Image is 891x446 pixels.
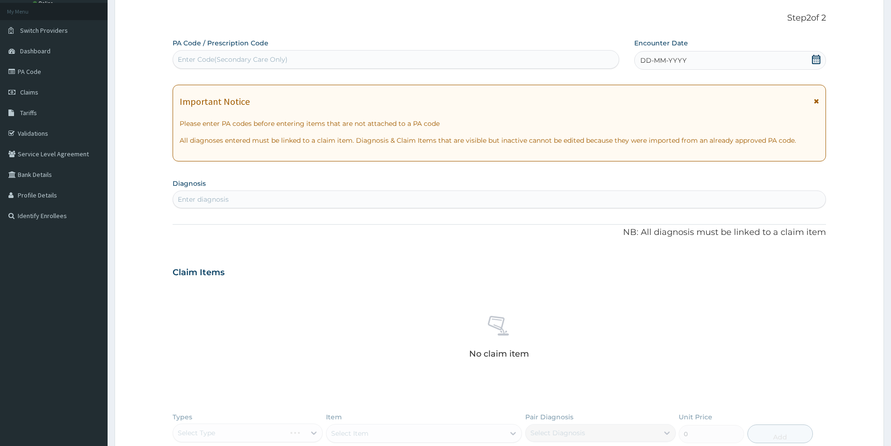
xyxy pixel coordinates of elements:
[20,26,68,35] span: Switch Providers
[173,227,826,239] p: NB: All diagnosis must be linked to a claim item
[180,136,819,145] p: All diagnoses entered must be linked to a claim item. Diagnosis & Claim Items that are visible bu...
[20,88,38,96] span: Claims
[173,38,268,48] label: PA Code / Prescription Code
[180,96,250,107] h1: Important Notice
[180,119,819,128] p: Please enter PA codes before entering items that are not attached to a PA code
[173,13,826,23] p: Step 2 of 2
[178,195,229,204] div: Enter diagnosis
[173,268,225,278] h3: Claim Items
[634,38,688,48] label: Encounter Date
[469,349,529,358] p: No claim item
[178,55,288,64] div: Enter Code(Secondary Care Only)
[640,56,687,65] span: DD-MM-YYYY
[173,179,206,188] label: Diagnosis
[20,109,37,117] span: Tariffs
[20,47,51,55] span: Dashboard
